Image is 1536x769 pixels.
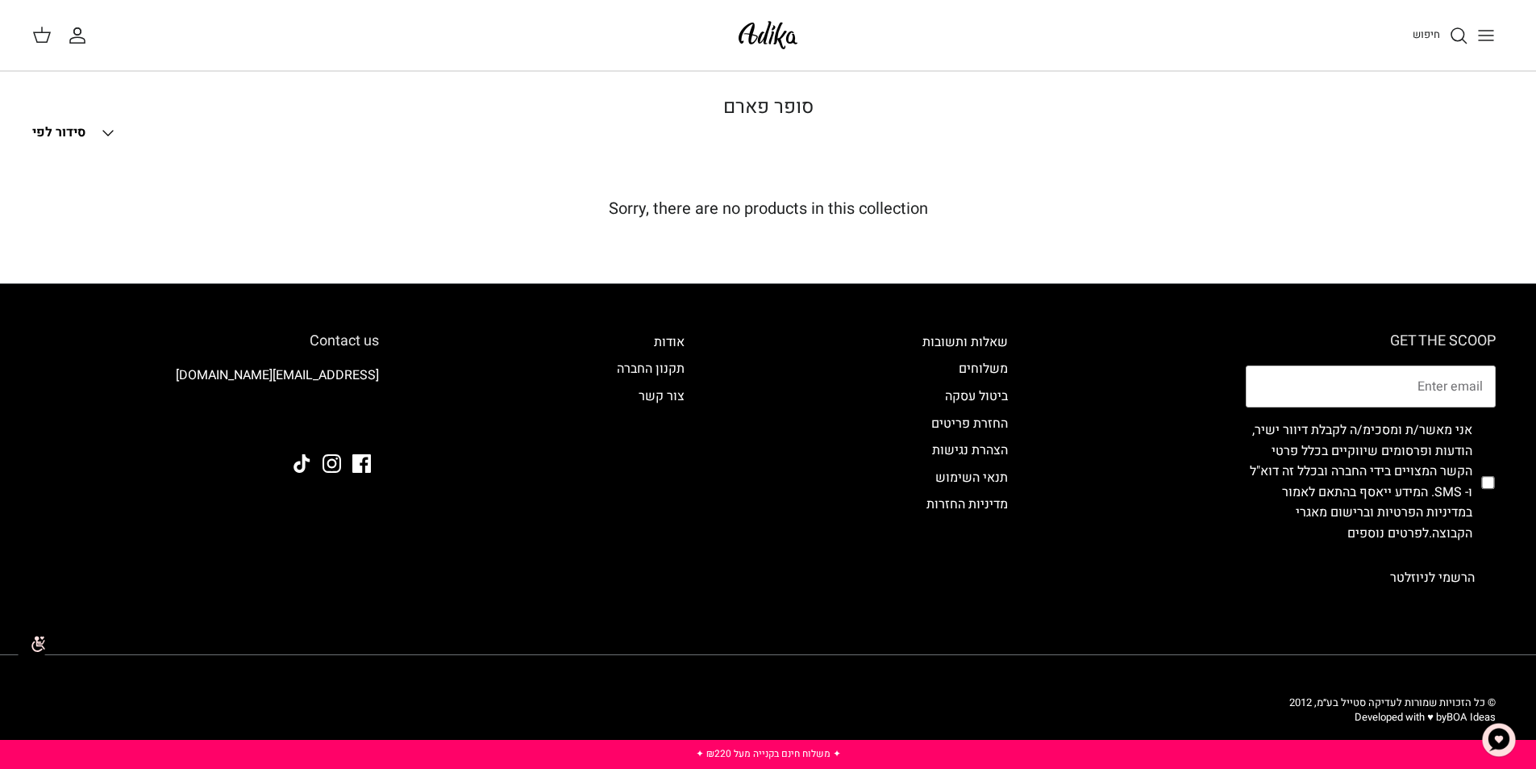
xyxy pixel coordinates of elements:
[926,495,1008,514] a: מדיניות החזרות
[40,332,379,350] h6: Contact us
[617,359,685,378] a: תקנון החברה
[935,468,1008,487] a: תנאי השימוש
[32,115,118,151] button: סידור לפי
[601,332,701,598] div: Secondary navigation
[654,332,685,352] a: אודות
[931,414,1008,433] a: החזרת פריטים
[932,441,1008,460] a: הצהרת נגישות
[12,622,56,667] img: accessibility_icon02.svg
[1475,716,1523,764] button: צ'אט
[32,123,85,142] span: סידור לפי
[639,387,685,406] a: צור קשר
[1468,18,1504,53] button: Toggle menu
[335,411,379,432] img: Adika IL
[32,199,1504,219] h5: Sorry, there are no products in this collection
[68,26,94,45] a: החשבון שלי
[696,746,841,761] a: ✦ משלוח חינם בקנייה מעל ₪220 ✦
[906,332,1024,598] div: Secondary navigation
[352,454,371,473] a: Facebook
[734,16,802,54] img: Adika IL
[1369,558,1496,598] button: הרשמי לניוזלטר
[176,366,379,385] a: [EMAIL_ADDRESS][DOMAIN_NAME]
[1246,366,1496,407] input: Email
[1246,332,1496,350] h6: GET THE SCOOP
[1289,710,1496,725] p: Developed with ♥ by
[945,387,1008,406] a: ביטול עסקה
[922,332,1008,352] a: שאלות ותשובות
[1413,27,1440,42] span: חיפוש
[1246,420,1472,545] label: אני מאשר/ת ומסכימ/ה לקבלת דיוור ישיר, הודעות ופרסומים שיווקיים בכלל פרטי הקשר המצויים בידי החברה ...
[1289,695,1496,710] span: © כל הזכויות שמורות לעדיקה סטייל בע״מ, 2012
[1413,26,1468,45] a: חיפוש
[323,454,341,473] a: Instagram
[959,359,1008,378] a: משלוחים
[1447,709,1496,725] a: BOA Ideas
[1347,524,1429,543] a: לפרטים נוספים
[204,96,1333,119] h1: סופר פארם
[293,454,311,473] a: Tiktok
